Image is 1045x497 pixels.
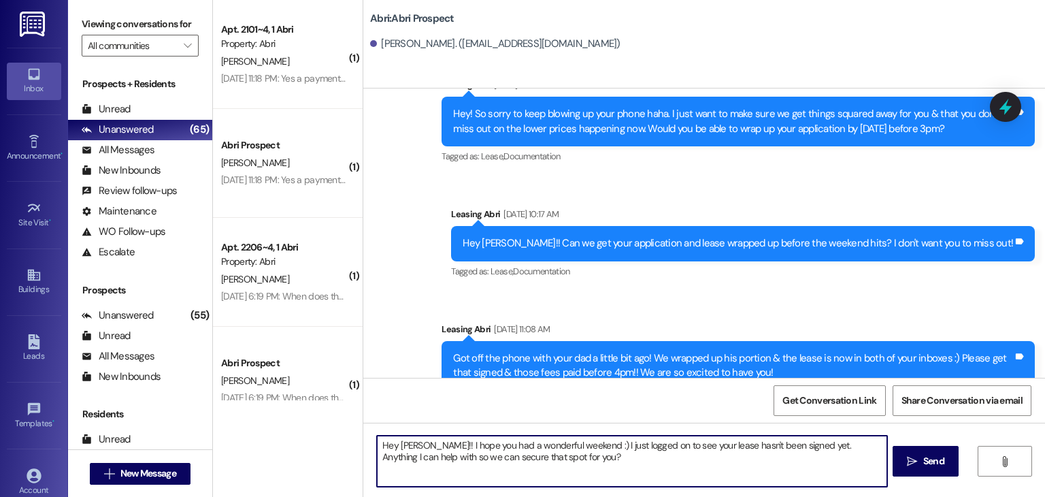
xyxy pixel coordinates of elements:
[82,432,131,447] div: Unread
[463,236,1013,251] div: Hey [PERSON_NAME]!! Can we get your application and lease wrapped up before the weekend hits? I d...
[453,107,1013,136] div: Hey! So sorry to keep blowing up your phone haha. I just want to make sure we get things squared ...
[7,330,61,367] a: Leads
[82,329,131,343] div: Unread
[82,370,161,384] div: New Inbounds
[221,391,453,404] div: [DATE] 6:19 PM: When does the summer parking pass end?
[61,149,63,159] span: •
[491,322,550,336] div: [DATE] 11:08 AM
[774,385,885,416] button: Get Conversation Link
[907,456,917,467] i: 
[82,123,154,137] div: Unanswered
[104,468,114,479] i: 
[500,207,559,221] div: [DATE] 10:17 AM
[370,12,454,26] b: Abri: Abri Prospect
[82,14,199,35] label: Viewing conversations for
[451,261,1035,281] div: Tagged as:
[82,308,154,323] div: Unanswered
[491,266,513,277] span: Lease ,
[893,385,1031,416] button: Share Conversation via email
[82,184,177,198] div: Review follow-ups
[481,150,503,162] span: Lease ,
[503,150,561,162] span: Documentation
[451,207,1035,226] div: Leasing Abri
[377,436,886,487] textarea: Hey [PERSON_NAME]!! I hope you had a wonderful weekend :) I just logged on to see your lease hasn...
[221,157,289,169] span: [PERSON_NAME]
[82,143,154,157] div: All Messages
[7,63,61,99] a: Inbox
[88,35,177,57] input: All communities
[82,245,135,259] div: Escalate
[20,12,48,37] img: ResiDesk Logo
[82,204,156,219] div: Maintenance
[221,290,453,302] div: [DATE] 6:19 PM: When does the summer parking pass end?
[221,72,437,84] div: [DATE] 11:18 PM: Yes a payment plan would be fantastic.
[221,55,289,67] span: [PERSON_NAME]
[90,463,190,485] button: New Message
[82,163,161,178] div: New Inbounds
[7,263,61,300] a: Buildings
[221,174,437,186] div: [DATE] 11:18 PM: Yes a payment plan would be fantastic.
[442,322,1035,341] div: Leasing Abri
[82,349,154,364] div: All Messages
[7,197,61,234] a: Site Visit •
[923,454,944,468] span: Send
[187,305,212,326] div: (55)
[221,374,289,387] span: [PERSON_NAME]
[186,119,212,140] div: (65)
[82,225,165,239] div: WO Follow-ups
[513,266,570,277] span: Documentation
[49,216,51,225] span: •
[999,456,1010,467] i: 
[782,394,876,408] span: Get Conversation Link
[370,37,620,51] div: [PERSON_NAME]. ([EMAIL_ADDRESS][DOMAIN_NAME])
[221,240,347,255] div: Apt. 2206~4, 1 Abri
[120,466,176,481] span: New Message
[52,417,54,426] span: •
[82,102,131,116] div: Unread
[221,356,347,370] div: Abri Prospect
[221,37,347,51] div: Property: Abri
[893,446,959,477] button: Send
[221,273,289,285] span: [PERSON_NAME]
[68,283,212,298] div: Prospects
[453,351,1013,381] div: Got off the phone with your dad a little bit ago! We wrapped up his portion & the lease is now in...
[901,394,1023,408] span: Share Conversation via email
[184,40,191,51] i: 
[221,138,347,153] div: Abri Prospect
[7,398,61,434] a: Templates •
[221,255,347,269] div: Property: Abri
[442,146,1035,166] div: Tagged as:
[68,407,212,421] div: Residents
[221,22,347,37] div: Apt. 2101~4, 1 Abri
[68,77,212,91] div: Prospects + Residents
